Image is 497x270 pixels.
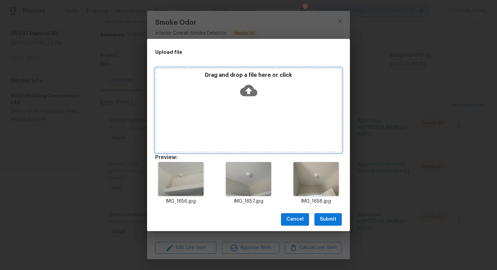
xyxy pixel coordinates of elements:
button: Submit [314,213,342,226]
p: IMG_1658.jpg [290,198,342,205]
img: 9k= [226,162,271,196]
p: Drag and drop a file here or click [156,72,341,79]
img: Z [293,162,338,196]
img: Z [158,162,203,196]
span: Submit [320,215,336,224]
span: Cancel [286,215,304,224]
h2: Upload file [155,48,311,56]
p: IMG_1657.jpg [223,198,274,205]
p: IMG_1656.jpg [155,198,207,205]
button: Cancel [281,213,309,226]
